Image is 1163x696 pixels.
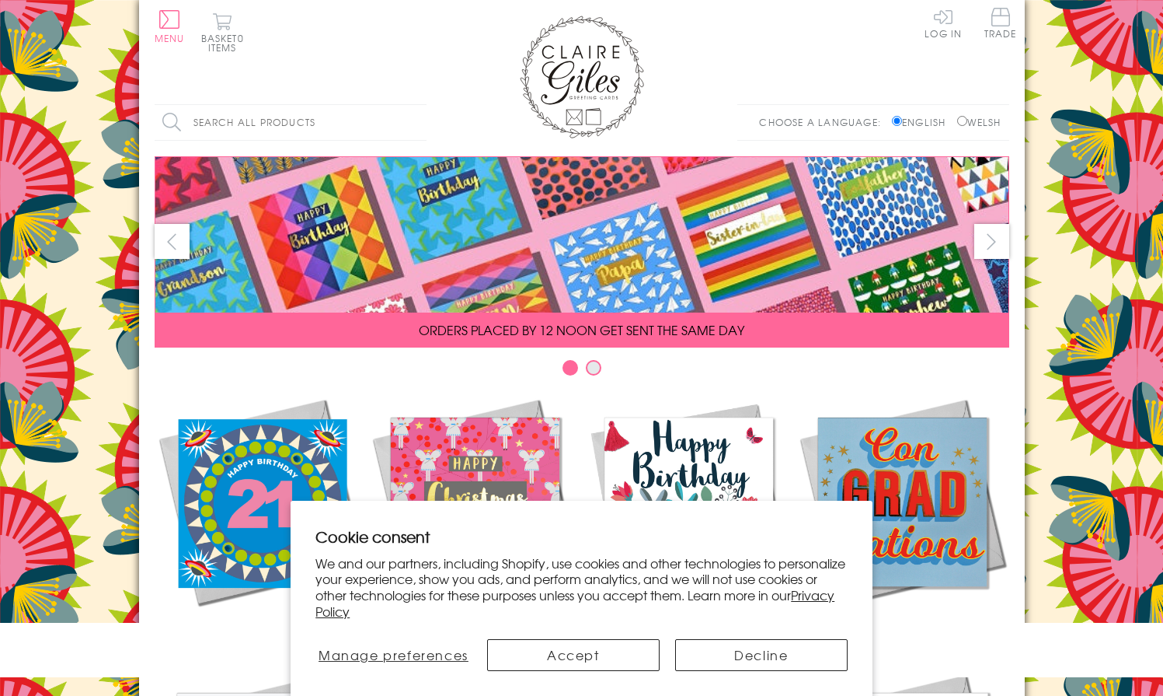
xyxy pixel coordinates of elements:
[675,639,848,671] button: Decline
[155,105,427,140] input: Search all products
[419,320,744,339] span: ORDERS PLACED BY 12 NOON GET SENT THE SAME DAY
[155,10,185,43] button: Menu
[155,359,1009,383] div: Carousel Pagination
[319,645,468,664] span: Manage preferences
[562,360,578,376] button: Carousel Page 1 (Current Slide)
[862,621,942,639] span: Academic
[368,395,582,639] a: Christmas
[759,115,889,129] p: Choose a language:
[924,8,962,38] a: Log In
[315,555,848,620] p: We and our partners, including Shopify, use cookies and other technologies to personalize your ex...
[155,31,185,45] span: Menu
[315,639,471,671] button: Manage preferences
[315,526,848,547] h2: Cookie consent
[796,395,1009,639] a: Academic
[892,116,902,126] input: English
[582,395,796,639] a: Birthdays
[892,115,953,129] label: English
[957,115,1001,129] label: Welsh
[984,8,1017,38] span: Trade
[957,116,967,126] input: Welsh
[586,360,601,376] button: Carousel Page 2
[315,586,834,621] a: Privacy Policy
[487,639,660,671] button: Accept
[201,12,244,52] button: Basket0 items
[411,105,427,140] input: Search
[208,31,244,54] span: 0 items
[974,224,1009,259] button: next
[155,224,190,259] button: prev
[984,8,1017,41] a: Trade
[520,16,644,138] img: Claire Giles Greetings Cards
[155,395,368,639] a: New Releases
[210,621,312,639] span: New Releases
